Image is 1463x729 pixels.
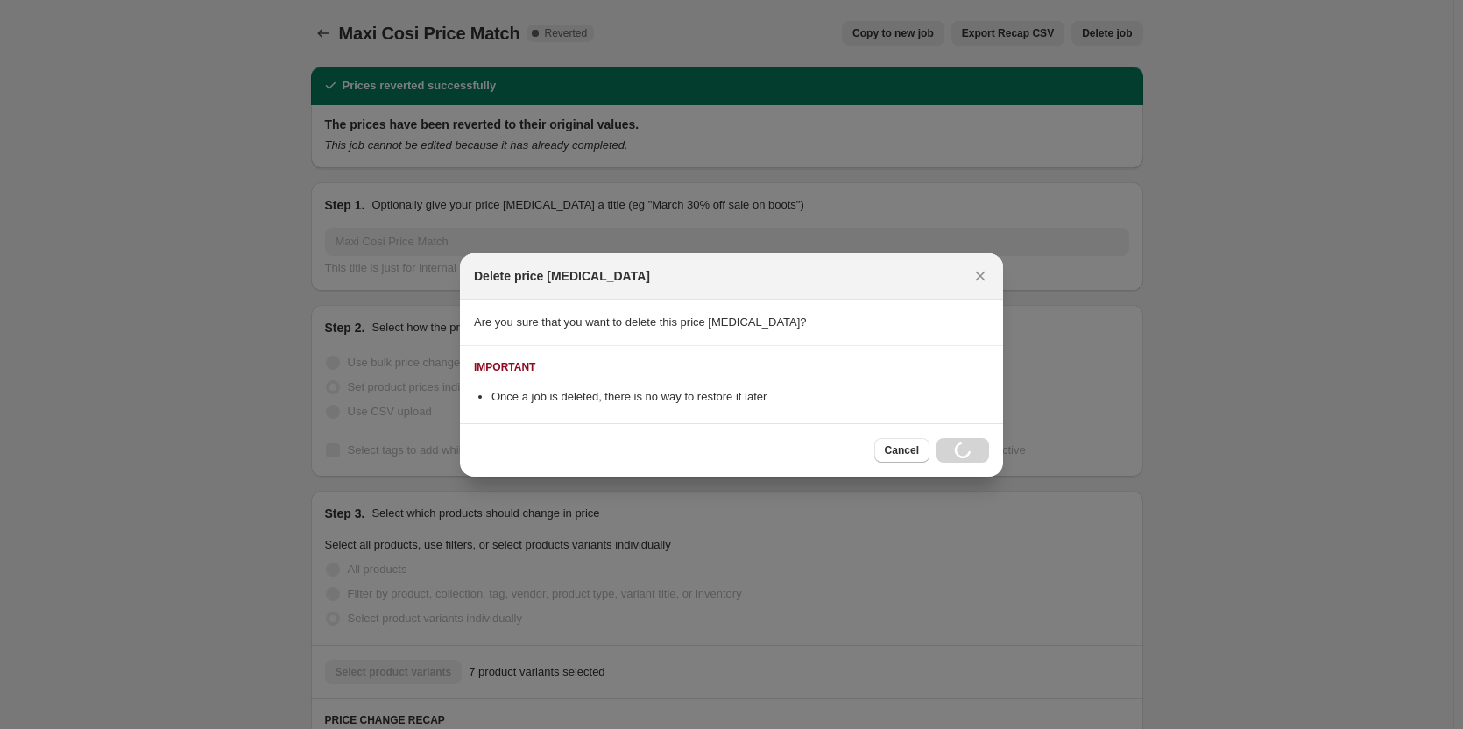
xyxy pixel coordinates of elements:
span: Are you sure that you want to delete this price [MEDICAL_DATA]? [474,315,807,329]
h2: Delete price [MEDICAL_DATA] [474,267,650,285]
li: Once a job is deleted, there is no way to restore it later [491,388,989,406]
button: Close [968,264,993,288]
span: Cancel [885,443,919,457]
button: Cancel [874,438,929,463]
div: IMPORTANT [474,360,535,374]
